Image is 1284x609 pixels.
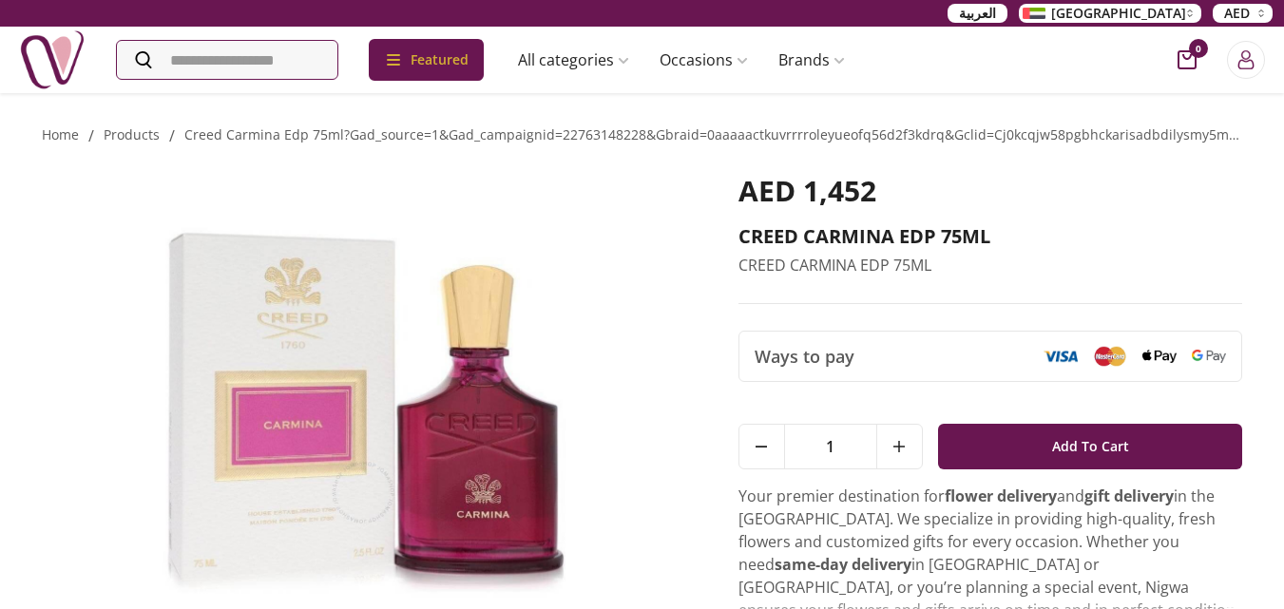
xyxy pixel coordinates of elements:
li: / [88,124,94,147]
h2: CREED CARMINA EDP 75ML [738,223,1243,250]
img: Arabic_dztd3n.png [1023,8,1045,19]
a: Occasions [644,41,763,79]
button: Login [1227,41,1265,79]
a: products [104,125,160,143]
p: CREED CARMINA EDP 75ML [738,254,1243,276]
a: All categories [503,41,644,79]
span: AED 1,452 [738,171,876,210]
img: Google Pay [1192,350,1226,363]
strong: same-day delivery [775,554,911,575]
span: 0 [1189,39,1208,58]
div: Featured [369,39,484,81]
strong: flower delivery [945,485,1057,506]
img: Mastercard [1093,346,1127,366]
li: / [169,124,175,147]
input: Search [117,41,337,79]
img: Nigwa-uae-gifts [19,27,86,93]
button: Add To Cart [938,424,1243,469]
button: [GEOGRAPHIC_DATA] [1019,4,1201,23]
img: Apple Pay [1142,350,1177,364]
strong: gift delivery [1084,485,1174,506]
span: 1 [785,425,876,468]
button: AED [1213,4,1273,23]
span: [GEOGRAPHIC_DATA] [1051,4,1186,23]
img: Visa [1044,350,1078,363]
span: العربية [959,4,996,23]
span: Add To Cart [1052,429,1129,464]
button: cart-button [1178,50,1197,69]
a: Home [42,125,79,143]
a: Brands [763,41,860,79]
img: CREED CARMINA EDP 75ML [42,174,685,599]
span: Ways to pay [755,343,854,370]
span: AED [1224,4,1250,23]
